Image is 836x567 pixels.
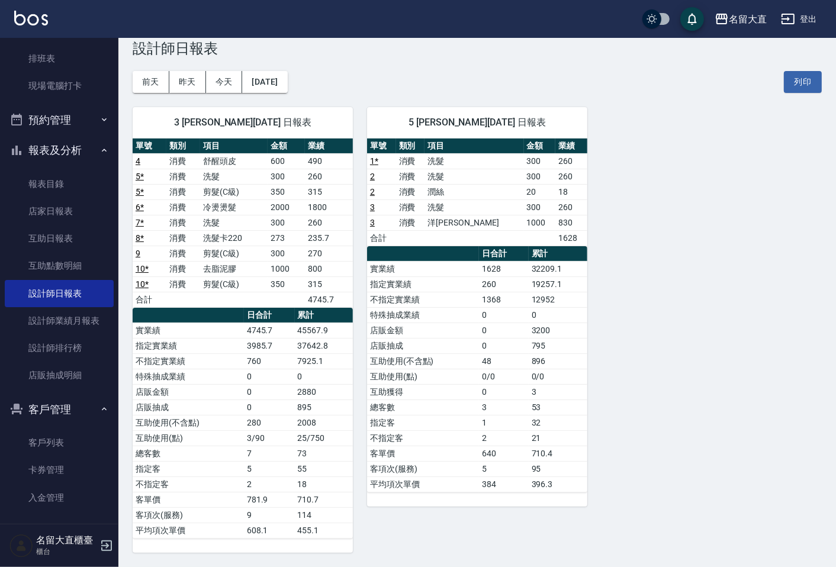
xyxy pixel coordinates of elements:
[529,430,587,446] td: 21
[5,362,114,389] a: 店販抽成明細
[396,138,425,154] th: 類別
[367,400,479,415] td: 總客數
[370,172,375,181] a: 2
[479,246,528,262] th: 日合計
[479,476,528,492] td: 384
[295,492,353,507] td: 710.7
[5,45,114,72] a: 排班表
[479,415,528,430] td: 1
[305,261,353,276] td: 800
[784,71,822,93] button: 列印
[133,415,244,430] td: 互助使用(不含點)
[200,184,268,199] td: 剪髮(C級)
[200,261,268,276] td: 去脂泥膠
[169,71,206,93] button: 昨天
[5,170,114,198] a: 報表目錄
[305,215,353,230] td: 260
[396,215,425,230] td: 消費
[200,215,268,230] td: 洗髮
[305,246,353,261] td: 270
[5,198,114,225] a: 店家日報表
[479,338,528,353] td: 0
[5,72,114,99] a: 現場電腦打卡
[133,138,353,308] table: a dense table
[479,292,528,307] td: 1368
[244,492,295,507] td: 781.9
[5,484,114,511] a: 入金管理
[396,199,425,215] td: 消費
[529,261,587,276] td: 32209.1
[133,523,244,538] td: 平均項次單價
[133,292,166,307] td: 合計
[367,138,587,246] table: a dense table
[5,456,114,484] a: 卡券管理
[244,308,295,323] th: 日合計
[147,117,339,128] span: 3 [PERSON_NAME][DATE] 日報表
[425,184,523,199] td: 潤絲
[5,225,114,252] a: 互助日報表
[244,384,295,400] td: 0
[206,71,243,93] button: 今天
[136,156,140,166] a: 4
[305,230,353,246] td: 235.7
[133,400,244,415] td: 店販抽成
[367,276,479,292] td: 指定實業績
[367,246,587,492] table: a dense table
[5,334,114,362] a: 設計師排行榜
[479,369,528,384] td: 0/0
[367,476,479,492] td: 平均項次單價
[244,523,295,538] td: 608.1
[370,218,375,227] a: 3
[425,169,523,184] td: 洗髮
[529,476,587,492] td: 396.3
[367,415,479,430] td: 指定客
[5,394,114,425] button: 客戶管理
[268,199,305,215] td: 2000
[166,276,200,292] td: 消費
[244,353,295,369] td: 760
[529,353,587,369] td: 896
[524,215,556,230] td: 1000
[244,323,295,338] td: 4745.7
[242,71,287,93] button: [DATE]
[5,429,114,456] a: 客戶列表
[305,276,353,292] td: 315
[529,384,587,400] td: 3
[305,292,353,307] td: 4745.7
[295,369,353,384] td: 0
[244,415,295,430] td: 280
[5,307,114,334] a: 設計師業績月報表
[200,199,268,215] td: 冷燙燙髮
[166,261,200,276] td: 消費
[367,323,479,338] td: 店販金額
[5,280,114,307] a: 設計師日報表
[529,461,587,476] td: 95
[295,308,353,323] th: 累計
[295,415,353,430] td: 2008
[133,430,244,446] td: 互助使用(點)
[425,153,523,169] td: 洗髮
[133,308,353,539] table: a dense table
[396,153,425,169] td: 消費
[133,446,244,461] td: 總客數
[200,276,268,292] td: 剪髮(C級)
[479,276,528,292] td: 260
[200,230,268,246] td: 洗髮卡220
[555,215,587,230] td: 830
[133,138,166,154] th: 單號
[305,184,353,199] td: 315
[268,153,305,169] td: 600
[367,307,479,323] td: 特殊抽成業績
[268,246,305,261] td: 300
[425,138,523,154] th: 項目
[295,523,353,538] td: 455.1
[729,12,767,27] div: 名留大直
[529,292,587,307] td: 12952
[381,117,573,128] span: 5 [PERSON_NAME][DATE] 日報表
[244,430,295,446] td: 3/90
[166,199,200,215] td: 消費
[166,230,200,246] td: 消費
[166,153,200,169] td: 消費
[529,246,587,262] th: 累計
[396,184,425,199] td: 消費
